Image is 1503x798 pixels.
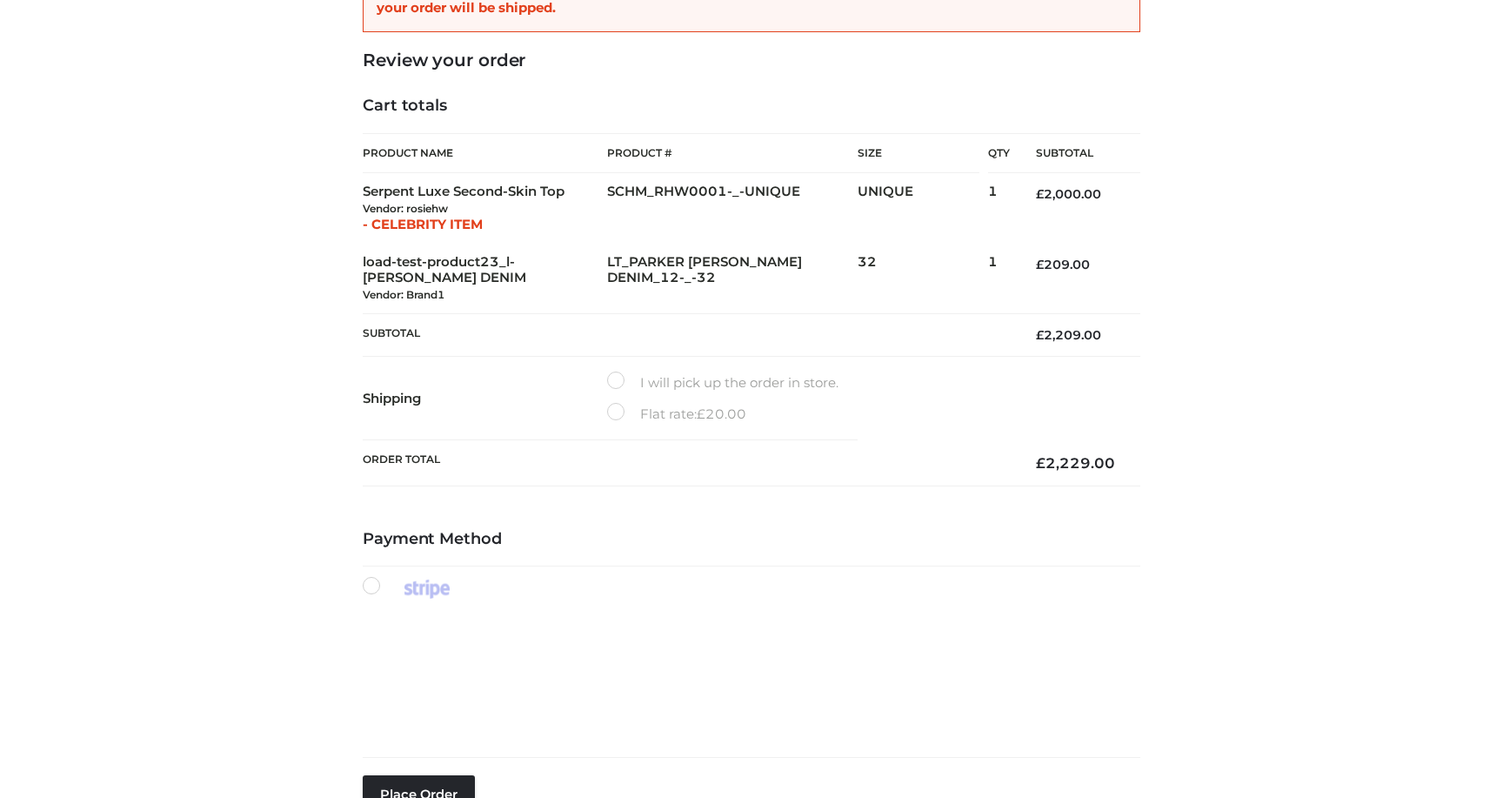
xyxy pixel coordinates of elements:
[607,133,858,173] th: Product #
[1036,327,1044,343] span: £
[363,97,1140,116] h4: Cart totals
[858,244,988,314] td: 32
[1036,186,1044,202] span: £
[1036,257,1090,272] bdi: 209.00
[858,134,979,173] th: Size
[607,244,858,314] td: LT_PARKER [PERSON_NAME] DENIM_12-_-32
[1010,134,1140,173] th: Subtotal
[1036,327,1101,343] bdi: 2,209.00
[607,403,746,426] label: Flat rate:
[363,50,1140,70] h3: Review your order
[363,313,1010,356] th: Subtotal
[363,530,1140,549] h4: Payment Method
[363,357,607,440] th: Shipping
[363,244,607,314] td: load-test-product23_l-[PERSON_NAME] DENIM
[697,406,705,422] span: £
[1036,257,1044,272] span: £
[607,173,858,244] td: SCHM_RHW0001-_-UNIQUE
[607,372,838,394] label: I will pick up the order in store.
[988,133,1010,173] th: Qty
[363,133,607,173] th: Product Name
[1036,186,1101,202] bdi: 2,000.00
[1036,454,1045,472] span: £
[363,440,1010,486] th: Order Total
[363,288,444,301] small: Vendor: Brand1
[363,216,483,232] span: - CELEBRITY ITEM
[988,244,1010,314] td: 1
[988,173,1010,244] td: 1
[363,173,607,244] td: Serpent Luxe Second-Skin Top
[363,202,448,215] small: Vendor: rosiehw
[697,406,746,422] bdi: 20.00
[1036,454,1115,472] bdi: 2,229.00
[858,173,988,244] td: UNIQUE
[359,618,1137,728] iframe: Secure payment input frame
